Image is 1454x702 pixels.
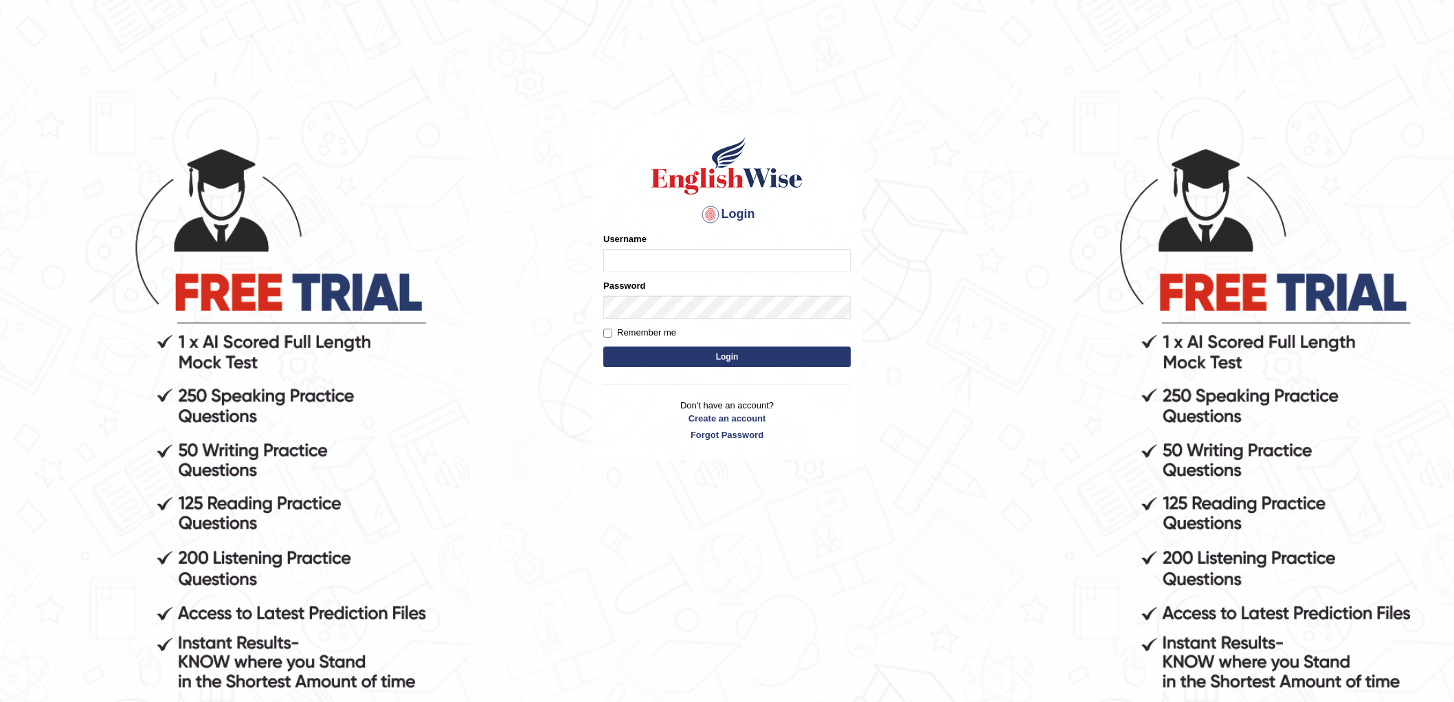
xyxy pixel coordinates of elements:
img: Logo of English Wise sign in for intelligent practice with AI [649,135,805,197]
p: Don't have an account? [603,399,851,441]
a: Create an account [603,412,851,425]
input: Remember me [603,329,612,338]
label: Remember me [603,326,676,340]
label: Password [603,279,645,292]
a: Forgot Password [603,428,851,441]
label: Username [603,232,647,245]
h4: Login [603,204,851,226]
button: Login [603,347,851,367]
